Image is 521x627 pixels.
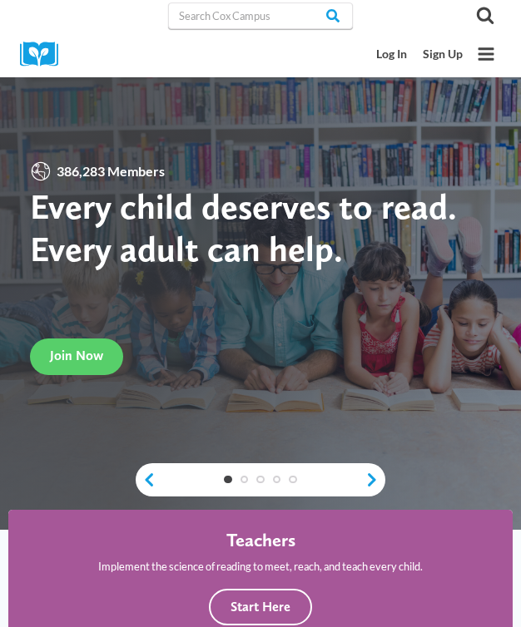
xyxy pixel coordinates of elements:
a: previous [136,471,156,487]
div: content slider buttons [136,463,385,496]
strong: Every child deserves to read. Every adult can help. [30,185,457,270]
a: Join Now [30,338,123,375]
a: Sign Up [414,40,470,69]
button: Open menu [471,39,501,69]
a: 5 [289,476,297,484]
nav: Secondary Mobile Navigation [368,40,470,69]
img: Cox Campus [20,42,70,67]
span: 386,283 Members [52,160,171,182]
h4: Teachers [226,530,295,552]
p: Implement the science of reading to meet, reach, and teach every child. [98,558,423,575]
button: Start Here [209,589,312,625]
a: 3 [256,476,265,484]
a: Log In [368,40,414,69]
input: Search Cox Campus [168,2,352,29]
a: 2 [241,476,249,484]
a: next [365,471,385,487]
a: 1 [224,476,232,484]
a: 4 [273,476,281,484]
span: Join Now [50,348,103,363]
